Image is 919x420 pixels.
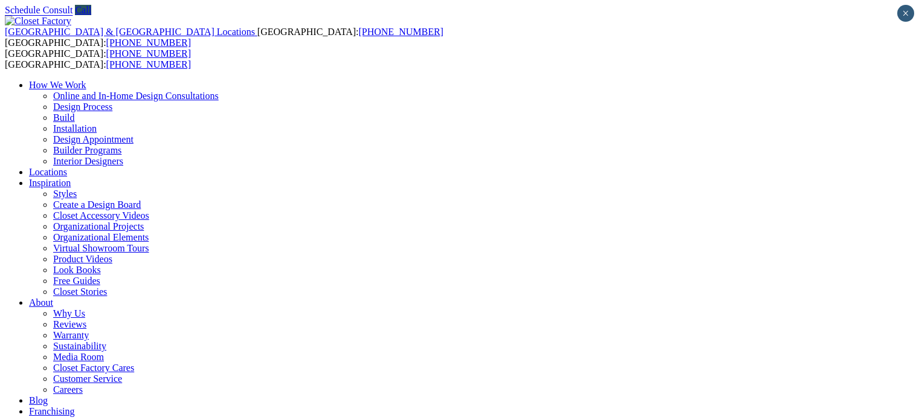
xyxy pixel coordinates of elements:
[53,254,112,264] a: Product Videos
[29,395,48,405] a: Blog
[5,48,191,69] span: [GEOGRAPHIC_DATA]: [GEOGRAPHIC_DATA]:
[53,221,144,231] a: Organizational Projects
[53,352,104,362] a: Media Room
[53,112,75,123] a: Build
[29,178,71,188] a: Inspiration
[53,319,86,329] a: Reviews
[53,91,219,101] a: Online and In-Home Design Consultations
[53,145,121,155] a: Builder Programs
[358,27,443,37] a: [PHONE_NUMBER]
[53,210,149,221] a: Closet Accessory Videos
[5,5,73,15] a: Schedule Consult
[5,27,257,37] a: [GEOGRAPHIC_DATA] & [GEOGRAPHIC_DATA] Locations
[53,232,149,242] a: Organizational Elements
[53,384,83,395] a: Careers
[5,27,255,37] span: [GEOGRAPHIC_DATA] & [GEOGRAPHIC_DATA] Locations
[53,189,77,199] a: Styles
[53,199,141,210] a: Create a Design Board
[5,16,71,27] img: Closet Factory
[29,297,53,308] a: About
[29,167,67,177] a: Locations
[53,308,85,318] a: Why Us
[75,5,91,15] a: Call
[53,134,134,144] a: Design Appointment
[53,363,134,373] a: Closet Factory Cares
[106,59,191,69] a: [PHONE_NUMBER]
[53,286,107,297] a: Closet Stories
[53,341,106,351] a: Sustainability
[53,102,112,112] a: Design Process
[29,406,75,416] a: Franchising
[53,123,97,134] a: Installation
[53,330,89,340] a: Warranty
[53,265,101,275] a: Look Books
[897,5,914,22] button: Close
[29,80,86,90] a: How We Work
[53,156,123,166] a: Interior Designers
[106,37,191,48] a: [PHONE_NUMBER]
[53,276,100,286] a: Free Guides
[106,48,191,59] a: [PHONE_NUMBER]
[5,27,443,48] span: [GEOGRAPHIC_DATA]: [GEOGRAPHIC_DATA]:
[53,243,149,253] a: Virtual Showroom Tours
[53,373,122,384] a: Customer Service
